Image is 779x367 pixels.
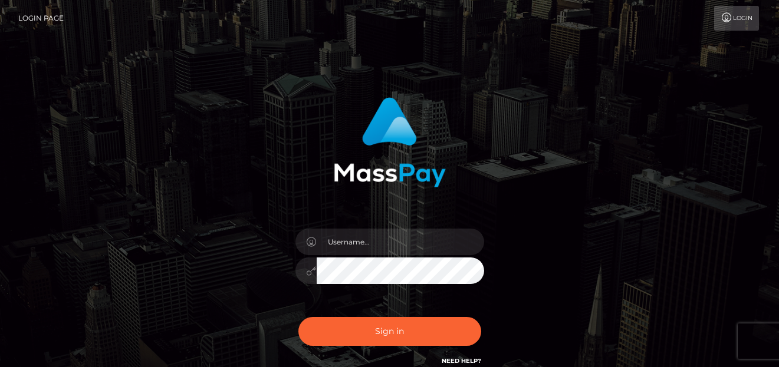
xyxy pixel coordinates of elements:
a: Need Help? [442,357,481,365]
a: Login Page [18,6,64,31]
a: Login [714,6,759,31]
input: Username... [317,229,484,255]
img: MassPay Login [334,97,446,187]
button: Sign in [298,317,481,346]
